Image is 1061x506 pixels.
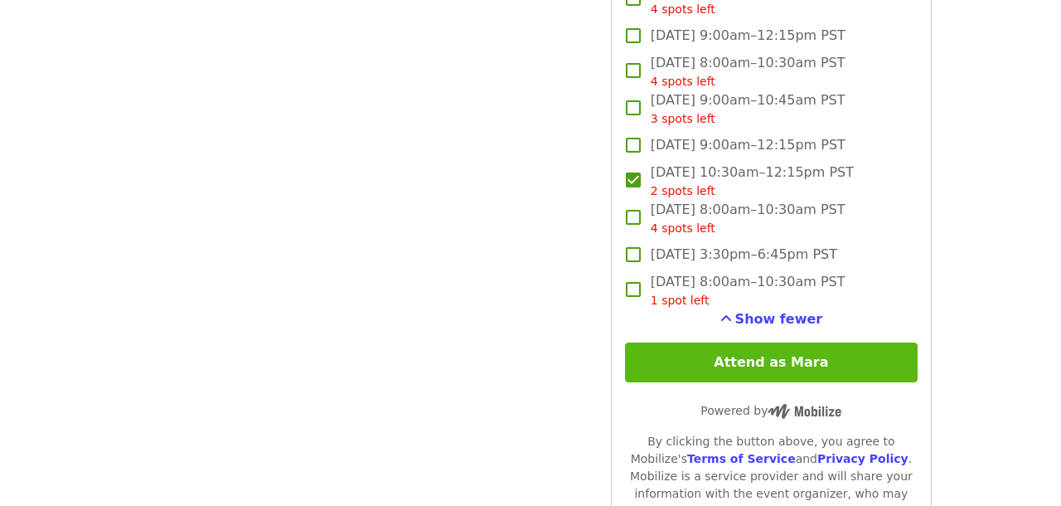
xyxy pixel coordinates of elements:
[651,200,845,237] span: [DATE] 8:00am–10:30am PST
[651,53,845,90] span: [DATE] 8:00am–10:30am PST
[651,75,715,88] span: 4 spots left
[651,90,845,128] span: [DATE] 9:00am–10:45am PST
[651,2,715,16] span: 4 spots left
[651,272,845,309] span: [DATE] 8:00am–10:30am PST
[651,221,715,235] span: 4 spots left
[735,311,823,327] span: Show fewer
[700,404,841,417] span: Powered by
[651,184,715,197] span: 2 spots left
[720,309,823,329] button: See more timeslots
[768,404,841,419] img: Powered by Mobilize
[651,163,854,200] span: [DATE] 10:30am–12:15pm PST
[651,294,710,307] span: 1 spot left
[651,245,837,265] span: [DATE] 3:30pm–6:45pm PST
[651,26,845,46] span: [DATE] 9:00am–12:15pm PST
[651,135,845,155] span: [DATE] 9:00am–12:15pm PST
[817,452,908,465] a: Privacy Policy
[651,112,715,125] span: 3 spots left
[687,452,796,465] a: Terms of Service
[625,343,918,382] button: Attend as Mara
